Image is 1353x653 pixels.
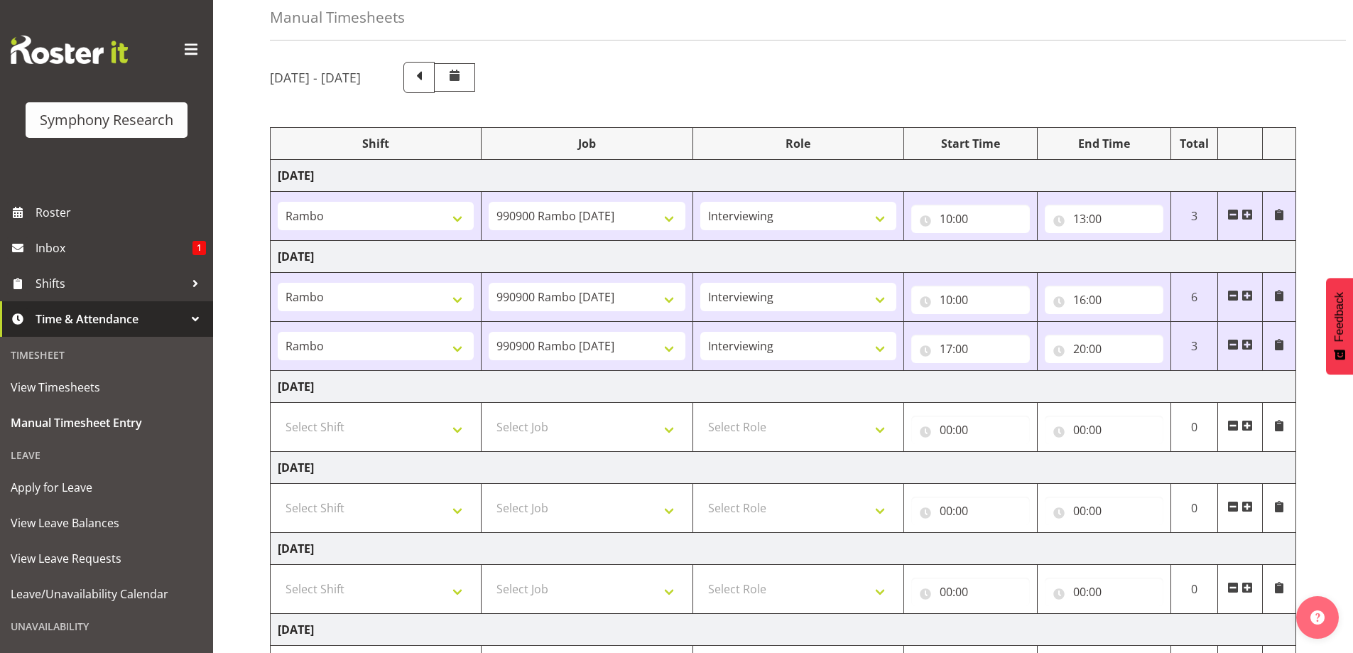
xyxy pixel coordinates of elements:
td: 0 [1170,565,1218,614]
span: View Leave Requests [11,548,202,569]
span: Feedback [1333,292,1346,342]
div: Shift [278,135,474,152]
div: End Time [1045,135,1163,152]
span: Roster [36,202,206,223]
input: Click to select... [1045,578,1163,606]
td: [DATE] [271,452,1296,484]
input: Click to select... [1045,416,1163,444]
div: Unavailability [4,612,210,641]
span: View Leave Balances [11,512,202,534]
div: Role [700,135,896,152]
span: Inbox [36,237,192,259]
input: Click to select... [1045,335,1163,363]
img: help-xxl-2.png [1310,610,1325,625]
input: Click to select... [1045,205,1163,233]
div: Total [1178,135,1211,152]
td: 3 [1170,192,1218,241]
button: Feedback - Show survey [1326,278,1353,374]
h4: Manual Timesheets [270,9,405,26]
span: Apply for Leave [11,477,202,498]
td: 3 [1170,322,1218,371]
div: Timesheet [4,340,210,369]
input: Click to select... [911,497,1030,525]
input: Click to select... [911,578,1030,606]
td: [DATE] [271,614,1296,646]
span: Time & Attendance [36,308,185,330]
input: Click to select... [911,416,1030,444]
a: View Leave Requests [4,541,210,576]
a: Manual Timesheet Entry [4,405,210,441]
input: Click to select... [911,335,1030,363]
h5: [DATE] - [DATE] [270,70,361,85]
span: Manual Timesheet Entry [11,412,202,433]
td: 0 [1170,484,1218,533]
div: Symphony Research [40,109,173,131]
div: Leave [4,441,210,470]
td: [DATE] [271,533,1296,565]
input: Click to select... [1045,497,1163,525]
input: Click to select... [911,205,1030,233]
span: 1 [192,241,206,255]
div: Start Time [911,135,1030,152]
a: Apply for Leave [4,470,210,505]
a: Leave/Unavailability Calendar [4,576,210,612]
td: 0 [1170,403,1218,452]
div: Job [489,135,685,152]
td: 6 [1170,273,1218,322]
input: Click to select... [911,286,1030,314]
a: View Leave Balances [4,505,210,541]
input: Click to select... [1045,286,1163,314]
td: [DATE] [271,241,1296,273]
a: View Timesheets [4,369,210,405]
img: Rosterit website logo [11,36,128,64]
td: [DATE] [271,371,1296,403]
span: Shifts [36,273,185,294]
span: Leave/Unavailability Calendar [11,583,202,605]
td: [DATE] [271,160,1296,192]
span: View Timesheets [11,377,202,398]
